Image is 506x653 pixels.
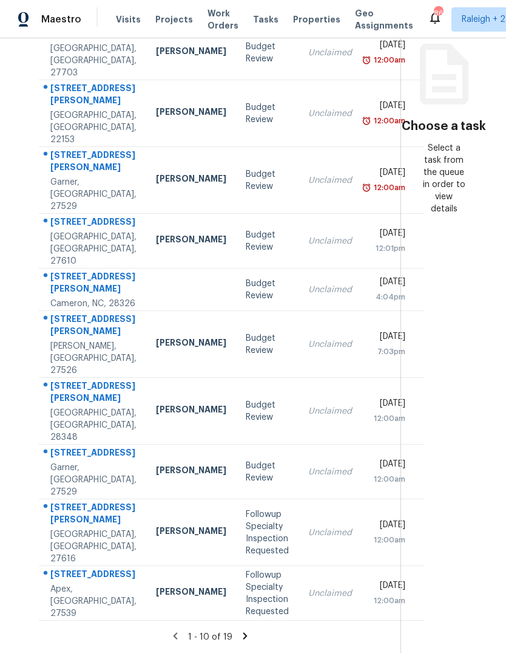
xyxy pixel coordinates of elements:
[371,54,405,66] div: 12:00am
[308,174,352,186] div: Unclaimed
[371,397,405,412] div: [DATE]
[246,569,289,618] div: Followup Specialty Inspection Requested
[246,332,289,357] div: Budget Review
[50,340,137,377] div: [PERSON_NAME], [GEOGRAPHIC_DATA], 27526
[50,407,137,443] div: [GEOGRAPHIC_DATA], [GEOGRAPHIC_DATA], 28348
[50,501,137,528] div: [STREET_ADDRESS][PERSON_NAME]
[50,583,137,620] div: Apex, [GEOGRAPHIC_DATA], 27539
[156,173,226,188] div: [PERSON_NAME]
[50,231,137,267] div: [GEOGRAPHIC_DATA], [GEOGRAPHIC_DATA], 27610
[371,182,405,194] div: 12:00am
[371,100,405,115] div: [DATE]
[50,109,137,146] div: [GEOGRAPHIC_DATA], [GEOGRAPHIC_DATA], 22153
[371,473,405,485] div: 12:00am
[50,149,137,176] div: [STREET_ADDRESS][PERSON_NAME]
[362,115,371,127] img: Overdue Alarm Icon
[371,595,405,607] div: 12:00am
[156,464,226,479] div: [PERSON_NAME]
[50,313,137,340] div: [STREET_ADDRESS][PERSON_NAME]
[371,227,405,242] div: [DATE]
[308,338,352,350] div: Unclaimed
[116,13,141,26] span: Visits
[253,15,278,24] span: Tasks
[434,7,442,19] div: 86
[362,54,371,66] img: Overdue Alarm Icon
[402,120,486,132] h3: Choose a task
[308,527,352,539] div: Unclaimed
[246,229,289,253] div: Budget Review
[308,284,352,296] div: Unclaimed
[50,462,137,498] div: Garner, [GEOGRAPHIC_DATA], 27529
[308,235,352,247] div: Unclaimed
[50,270,137,298] div: [STREET_ADDRESS][PERSON_NAME]
[371,330,405,346] div: [DATE]
[50,380,137,407] div: [STREET_ADDRESS][PERSON_NAME]
[293,13,340,26] span: Properties
[371,412,405,425] div: 12:00am
[207,7,238,32] span: Work Orders
[50,528,137,565] div: [GEOGRAPHIC_DATA], [GEOGRAPHIC_DATA], 27616
[371,579,405,595] div: [DATE]
[246,168,289,193] div: Budget Review
[50,446,137,462] div: [STREET_ADDRESS]
[156,586,226,601] div: [PERSON_NAME]
[188,633,232,641] span: 1 - 10 of 19
[371,242,405,255] div: 12:01pm
[156,337,226,352] div: [PERSON_NAME]
[50,82,137,109] div: [STREET_ADDRESS][PERSON_NAME]
[156,45,226,60] div: [PERSON_NAME]
[371,115,405,127] div: 12:00am
[308,466,352,478] div: Unclaimed
[246,278,289,302] div: Budget Review
[371,39,405,54] div: [DATE]
[156,403,226,419] div: [PERSON_NAME]
[246,460,289,484] div: Budget Review
[371,458,405,473] div: [DATE]
[422,142,465,215] div: Select a task from the queue in order to view details
[156,233,226,248] div: [PERSON_NAME]
[308,47,352,59] div: Unclaimed
[156,106,226,121] div: [PERSON_NAME]
[371,519,405,534] div: [DATE]
[308,405,352,417] div: Unclaimed
[371,166,405,182] div: [DATE]
[50,568,137,583] div: [STREET_ADDRESS]
[246,101,289,126] div: Budget Review
[371,534,405,546] div: 12:00am
[355,7,413,32] span: Geo Assignments
[308,587,352,600] div: Unclaimed
[156,525,226,540] div: [PERSON_NAME]
[308,108,352,120] div: Unclaimed
[41,13,81,26] span: Maestro
[50,43,137,79] div: [GEOGRAPHIC_DATA], [GEOGRAPHIC_DATA], 27703
[50,298,137,310] div: Cameron, NC, 28326
[246,399,289,423] div: Budget Review
[155,13,193,26] span: Projects
[371,276,405,291] div: [DATE]
[371,346,405,358] div: 7:03pm
[462,13,505,26] span: Raleigh + 2
[50,216,137,231] div: [STREET_ADDRESS]
[371,291,405,303] div: 4:04pm
[246,41,289,65] div: Budget Review
[246,508,289,557] div: Followup Specialty Inspection Requested
[362,182,371,194] img: Overdue Alarm Icon
[50,176,137,213] div: Garner, [GEOGRAPHIC_DATA], 27529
